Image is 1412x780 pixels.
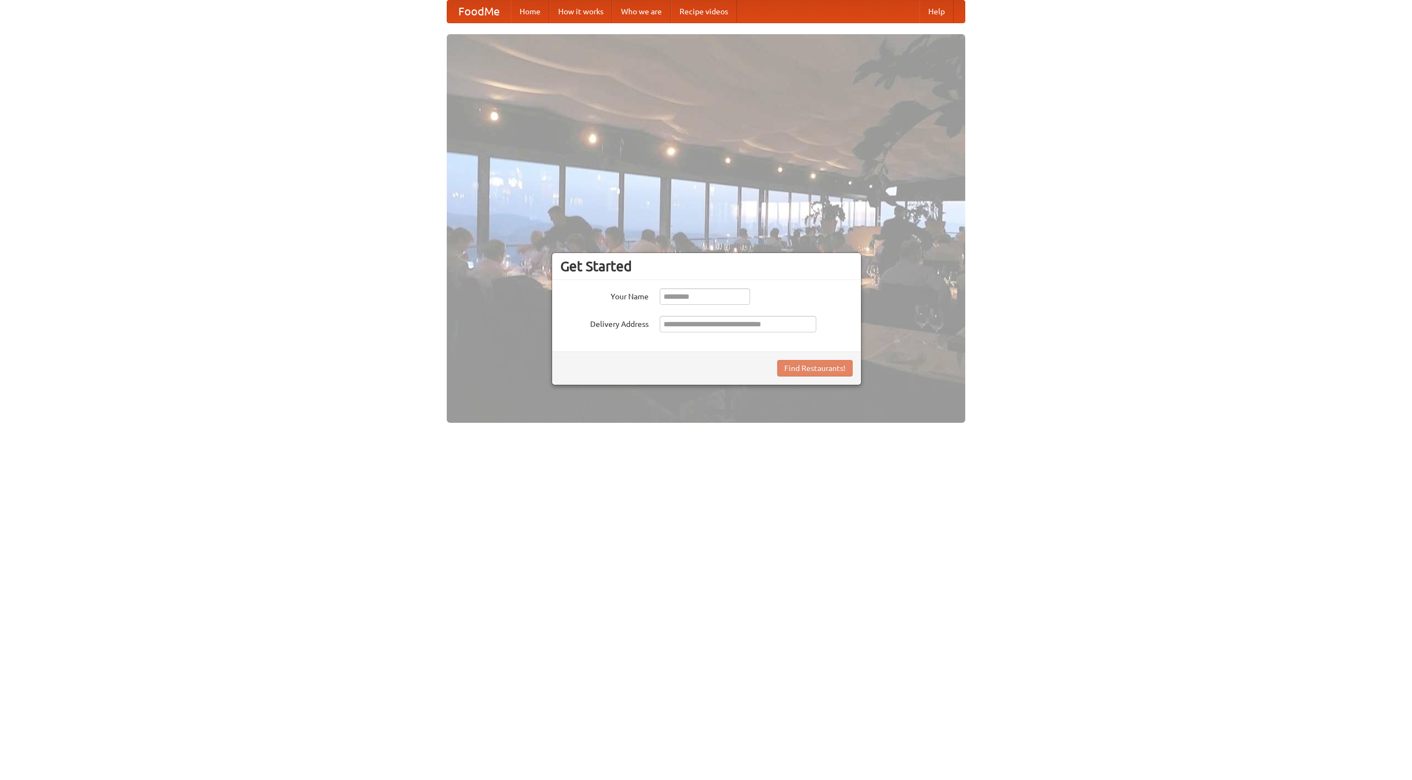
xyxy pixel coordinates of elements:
a: FoodMe [447,1,511,23]
h3: Get Started [560,258,853,275]
label: Delivery Address [560,316,649,330]
a: How it works [549,1,612,23]
a: Home [511,1,549,23]
button: Find Restaurants! [777,360,853,376]
a: Help [919,1,954,23]
label: Your Name [560,288,649,302]
a: Recipe videos [671,1,737,23]
a: Who we are [612,1,671,23]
